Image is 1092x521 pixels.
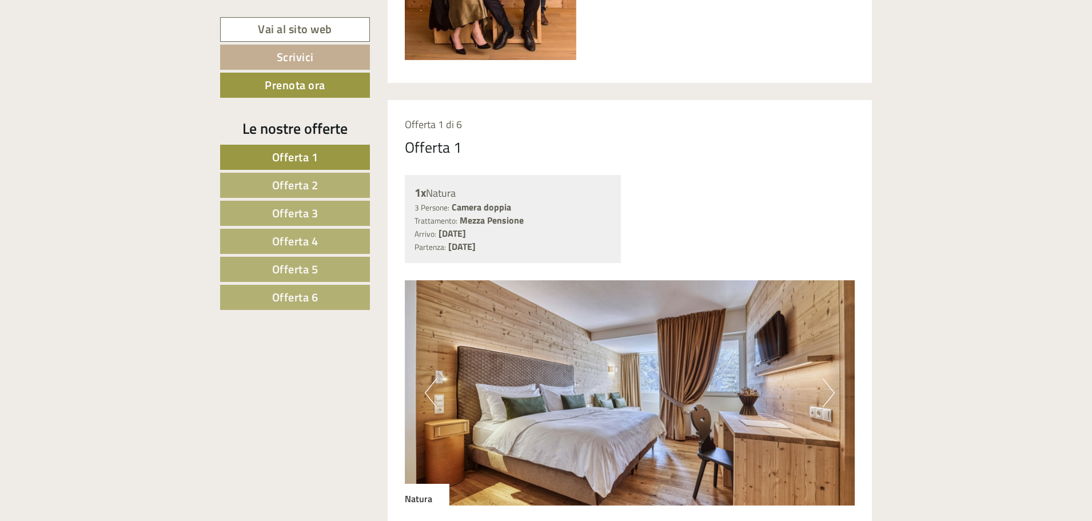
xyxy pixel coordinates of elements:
[452,200,511,214] b: Camera doppia
[272,176,318,194] span: Offerta 2
[448,240,476,253] b: [DATE]
[405,137,462,158] div: Offerta 1
[823,379,835,407] button: Next
[460,213,524,227] b: Mezza Pensione
[272,260,318,278] span: Offerta 5
[272,232,318,250] span: Offerta 4
[415,185,612,201] div: Natura
[425,379,437,407] button: Previous
[220,17,370,42] a: Vai al sito web
[405,484,449,506] div: Natura
[415,228,436,240] small: Arrivo:
[220,118,370,139] div: Le nostre offerte
[415,202,449,213] small: 3 Persone:
[439,226,466,240] b: [DATE]
[415,184,426,201] b: 1x
[220,73,370,98] a: Prenota ora
[220,45,370,70] a: Scrivici
[415,215,457,226] small: Trattamento:
[415,241,446,253] small: Partenza:
[272,288,318,306] span: Offerta 6
[405,280,855,506] img: image
[272,148,318,166] span: Offerta 1
[405,117,462,132] span: Offerta 1 di 6
[272,204,318,222] span: Offerta 3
